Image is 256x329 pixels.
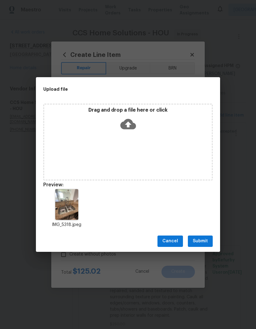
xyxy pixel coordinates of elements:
[193,237,208,245] span: Submit
[43,222,90,228] p: IMG_5318.jpeg
[44,107,212,113] p: Drag and drop a file here or click
[157,236,183,247] button: Cancel
[55,189,78,220] img: 2Q==
[43,86,185,93] h2: Upload file
[188,236,213,247] button: Submit
[162,237,178,245] span: Cancel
